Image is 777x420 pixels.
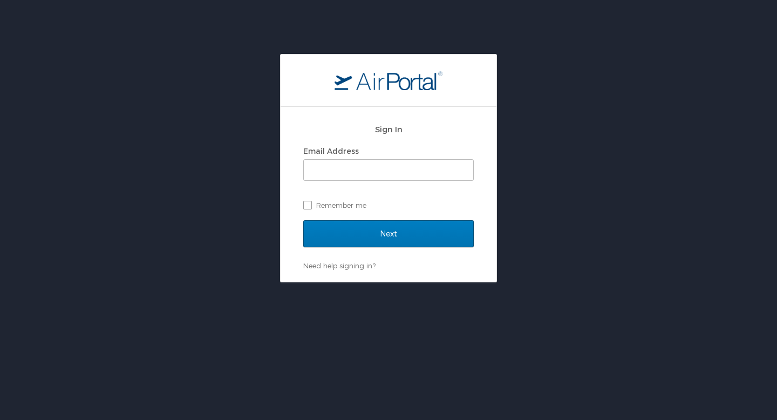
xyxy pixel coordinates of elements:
input: Next [303,220,474,247]
h2: Sign In [303,123,474,136]
a: Need help signing in? [303,261,376,270]
label: Remember me [303,197,474,213]
img: logo [335,71,442,90]
label: Email Address [303,146,359,155]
